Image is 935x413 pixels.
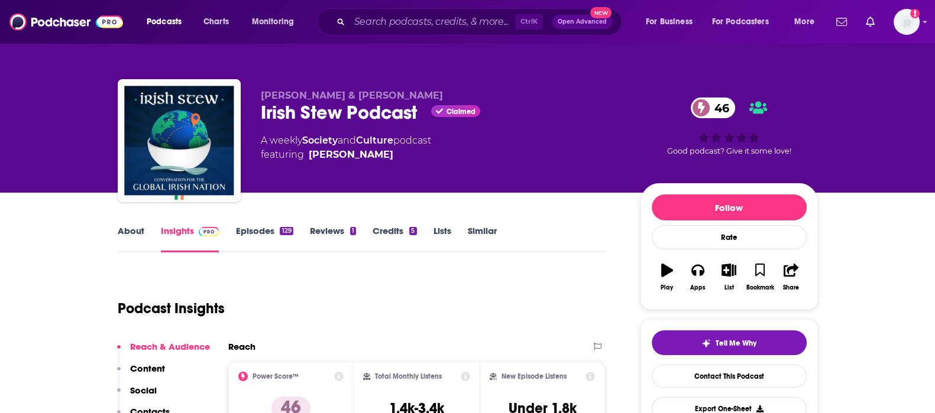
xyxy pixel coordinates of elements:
[894,9,920,35] span: Logged in as idcontent
[775,256,806,298] button: Share
[130,341,210,352] p: Reach & Audience
[328,8,633,35] div: Search podcasts, credits, & more...
[235,225,293,252] a: Episodes129
[350,227,356,235] div: 1
[652,194,807,220] button: Follow
[130,363,165,374] p: Content
[253,372,299,381] h2: Power Score™
[350,12,515,31] input: Search podcasts, credits, & more...
[409,227,416,235] div: 5
[704,12,786,31] button: open menu
[120,82,238,200] img: Irish Stew Podcast
[228,341,255,352] h2: Reach
[716,339,756,348] span: Tell Me Why
[745,256,775,298] button: Bookmark
[310,225,356,252] a: Reviews1
[196,12,236,31] a: Charts
[910,9,920,18] svg: Add a profile image
[652,330,807,355] button: tell me why sparkleTell Me Why
[261,134,431,162] div: A weekly podcast
[794,14,814,30] span: More
[713,256,744,298] button: List
[652,256,682,298] button: Play
[161,225,219,252] a: InsightsPodchaser Pro
[690,284,706,291] div: Apps
[203,14,229,30] span: Charts
[302,135,338,146] a: Society
[117,363,165,385] button: Content
[515,14,543,30] span: Ctrl K
[338,135,356,146] span: and
[786,12,829,31] button: open menu
[502,372,567,381] h2: New Episode Listens
[701,339,711,348] img: tell me why sparkle
[261,90,443,101] span: [PERSON_NAME] & [PERSON_NAME]
[652,365,807,388] a: Contact This Podcast
[280,227,293,235] div: 129
[590,7,612,18] span: New
[861,12,879,32] a: Show notifications dropdown
[447,109,475,115] span: Claimed
[638,12,707,31] button: open menu
[712,14,769,30] span: For Podcasters
[667,147,791,155] span: Good podcast? Give it some love!
[724,284,734,291] div: List
[832,12,852,32] a: Show notifications dropdown
[703,97,735,118] span: 46
[130,385,157,396] p: Social
[783,284,799,291] div: Share
[894,9,920,35] button: Show profile menu
[117,385,157,407] button: Social
[375,372,442,381] h2: Total Monthly Listens
[199,227,219,236] img: Podchaser Pro
[309,148,393,162] a: Martin Nutty
[661,284,673,291] div: Play
[652,225,807,249] div: Rate
[558,19,607,25] span: Open Advanced
[138,12,197,31] button: open menu
[252,14,294,30] span: Monitoring
[261,148,431,162] span: featuring
[746,284,774,291] div: Bookmark
[646,14,693,30] span: For Business
[373,225,416,252] a: Credits5
[356,135,393,146] a: Culture
[147,14,182,30] span: Podcasts
[433,225,451,252] a: Lists
[244,12,309,31] button: open menu
[691,97,735,118] a: 46
[118,225,144,252] a: About
[9,11,123,33] img: Podchaser - Follow, Share and Rate Podcasts
[118,300,225,317] h1: Podcast Insights
[552,15,612,29] button: Open AdvancedNew
[468,225,497,252] a: Similar
[682,256,713,298] button: Apps
[117,341,210,363] button: Reach & Audience
[894,9,920,35] img: User Profile
[640,90,818,163] div: 46Good podcast? Give it some love!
